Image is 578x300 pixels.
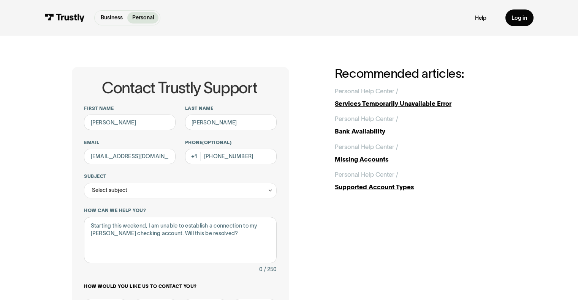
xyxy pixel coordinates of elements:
[185,140,277,146] label: Phone
[84,173,276,179] label: Subject
[264,265,277,274] div: / 250
[511,14,527,22] div: Log in
[44,14,85,22] img: Trustly Logo
[101,14,123,22] p: Business
[335,86,506,108] a: Personal Help Center /Services Temporarily Unavailable Error
[335,170,506,192] a: Personal Help Center /Supported Account Types
[185,105,277,112] label: Last name
[82,80,276,97] h1: Contact Trustly Support
[84,140,176,146] label: Email
[335,114,506,136] a: Personal Help Center /Bank Availability
[202,140,231,145] span: (Optional)
[84,149,176,164] input: alex@mail.com
[84,115,176,130] input: Alex
[335,86,398,96] div: Personal Help Center /
[84,207,276,214] label: How can we help you?
[132,14,154,22] p: Personal
[475,14,486,22] a: Help
[259,265,263,274] div: 0
[335,170,398,179] div: Personal Help Center /
[335,99,506,108] div: Services Temporarily Unavailable Error
[96,12,128,24] a: Business
[127,12,158,24] a: Personal
[335,142,506,164] a: Personal Help Center /Missing Accounts
[335,127,506,136] div: Bank Availability
[335,114,398,124] div: Personal Help Center /
[84,283,276,289] label: How would you like us to contact you?
[185,115,277,130] input: Howard
[505,9,534,26] a: Log in
[335,182,506,192] div: Supported Account Types
[335,142,398,152] div: Personal Help Center /
[84,105,176,112] label: First name
[84,183,276,198] div: Select subject
[92,185,127,195] div: Select subject
[335,155,506,164] div: Missing Accounts
[335,67,506,80] h2: Recommended articles:
[185,149,277,164] input: (555) 555-5555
